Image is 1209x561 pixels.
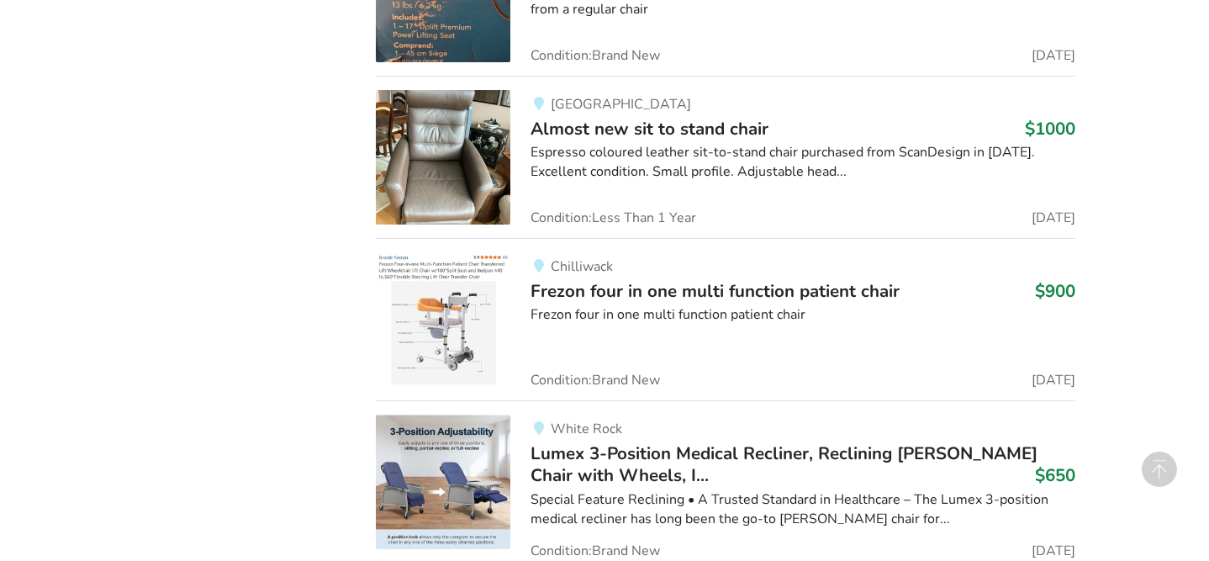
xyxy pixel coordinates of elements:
[376,76,1074,238] a: transfer aids-almost new sit to stand chair[GEOGRAPHIC_DATA]Almost new sit to stand chair$1000Esp...
[1032,49,1075,62] span: [DATE]
[1032,544,1075,558] span: [DATE]
[531,117,768,140] span: Almost new sit to stand chair
[531,49,660,62] span: Condition: Brand New
[551,95,691,114] span: [GEOGRAPHIC_DATA]
[376,90,510,225] img: transfer aids-almost new sit to stand chair
[531,373,660,387] span: Condition: Brand New
[376,415,510,549] img: transfer aids-lumex 3-position medical recliner, reclining geri chair with wheels, imperial blue
[531,544,660,558] span: Condition: Brand New
[1035,464,1075,486] h3: $650
[531,279,900,303] span: Frezon four in one multi function patient chair
[376,238,1074,400] a: transfer aids-frezon four in one multi function patient chair ChilliwackFrezon four in one multi ...
[531,305,1074,325] div: Frezon four in one multi function patient chair
[531,442,1037,487] span: Lumex 3-Position Medical Recliner, Reclining [PERSON_NAME] Chair with Wheels, I...
[551,257,613,276] span: Chilliwack
[1032,373,1075,387] span: [DATE]
[531,211,696,225] span: Condition: Less Than 1 Year
[531,143,1074,182] div: Espresso coloured leather sit-to-stand chair purchased from ScanDesign in [DATE]. Excellent condi...
[376,252,510,387] img: transfer aids-frezon four in one multi function patient chair
[1025,118,1075,140] h3: $1000
[1035,280,1075,302] h3: $900
[531,490,1074,529] div: Special Feature Reclining • A Trusted Standard in Healthcare – The Lumex 3-position medical recli...
[551,420,622,438] span: White Rock
[1032,211,1075,225] span: [DATE]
